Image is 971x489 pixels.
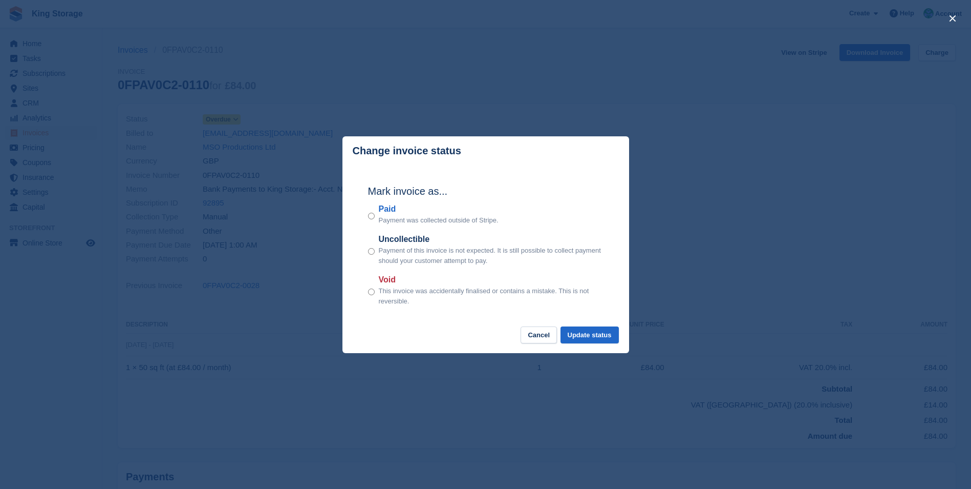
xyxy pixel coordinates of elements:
p: Change invoice status [353,145,461,157]
button: close [944,10,961,27]
label: Uncollectible [379,233,603,246]
p: Payment of this invoice is not expected. It is still possible to collect payment should your cust... [379,246,603,266]
h2: Mark invoice as... [368,184,603,199]
p: Payment was collected outside of Stripe. [379,215,499,226]
p: This invoice was accidentally finalised or contains a mistake. This is not reversible. [379,286,603,306]
label: Void [379,274,603,286]
label: Paid [379,203,499,215]
button: Cancel [521,327,557,343]
button: Update status [560,327,619,343]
